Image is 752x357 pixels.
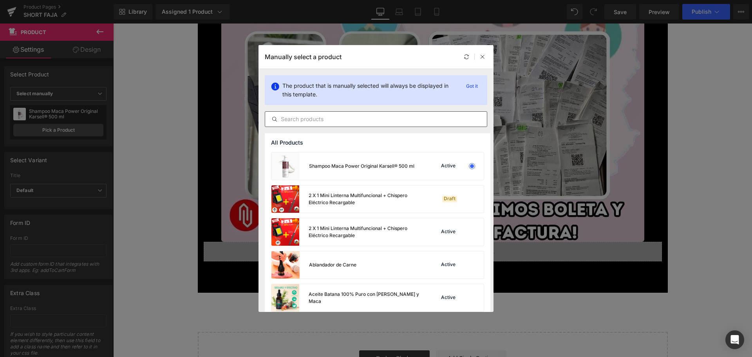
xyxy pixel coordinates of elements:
[442,196,457,202] div: Draft
[439,229,457,235] div: Active
[309,163,414,170] div: Shampoo Maca Power Original Karsell® 500 ml
[265,53,342,61] p: Manually select a product
[246,327,316,343] a: Explore Blocks
[271,152,300,180] img: product-img
[265,114,487,124] input: Search products
[323,327,393,343] a: Add Single Section
[271,251,300,279] img: product-img
[282,82,457,99] p: The product that is manually selected will always be displayed in this template.
[439,163,457,169] div: Active
[271,284,299,312] img: product-img
[271,218,299,246] img: product-img
[309,225,425,239] div: 2 X 1 Mini Linterna Multifuncional + Chispero Eléctrico Recargable
[463,82,481,91] p: Got it
[309,261,356,268] div: Ablandador de Carne
[265,133,490,152] div: All Products
[309,291,425,305] div: Aceite Batana 100% Puro con [PERSON_NAME] y Maca
[309,192,425,206] div: 2 X 1 Mini Linterna Multifuncional + Chispero Eléctrico Recargable
[271,185,299,213] img: product-img
[725,330,744,349] div: Open Intercom Messenger
[439,262,457,268] div: Active
[439,295,457,301] div: Active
